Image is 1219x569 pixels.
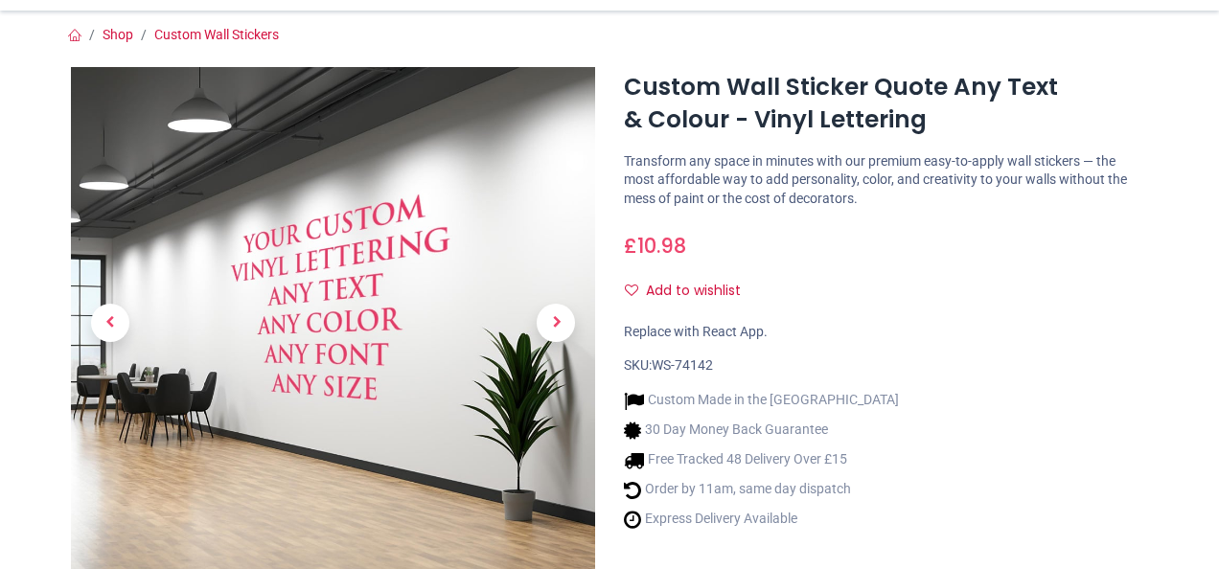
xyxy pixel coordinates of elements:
[537,304,575,342] span: Next
[624,275,757,307] button: Add to wishlistAdd to wishlist
[624,510,899,530] li: Express Delivery Available
[652,357,713,373] span: WS-74142
[624,323,1148,342] div: Replace with React App.
[624,232,686,260] span: £
[637,232,686,260] span: 10.98
[624,356,1148,376] div: SKU:
[154,27,279,42] a: Custom Wall Stickers
[624,421,899,441] li: 30 Day Money Back Guarantee
[625,284,638,297] i: Add to wishlist
[624,450,899,470] li: Free Tracked 48 Delivery Over £15
[517,144,595,502] a: Next
[624,391,899,411] li: Custom Made in the [GEOGRAPHIC_DATA]
[91,304,129,342] span: Previous
[103,27,133,42] a: Shop
[624,480,899,500] li: Order by 11am, same day dispatch
[71,144,149,502] a: Previous
[624,71,1148,137] h1: Custom Wall Sticker Quote Any Text & Colour - Vinyl Lettering
[624,152,1148,209] p: Transform any space in minutes with our premium easy-to-apply wall stickers — the most affordable...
